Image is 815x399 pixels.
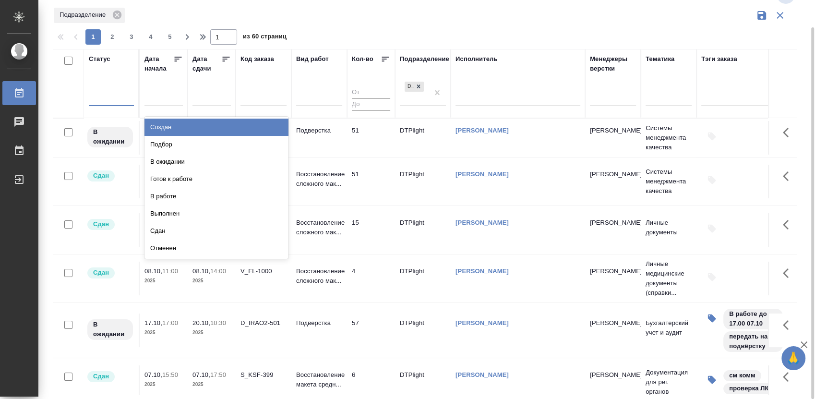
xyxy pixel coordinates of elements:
[777,121,800,144] button: Здесь прячутся важные кнопки
[54,8,125,23] div: Подразделение
[296,266,342,286] p: Восстановление сложного мак...
[455,219,509,226] a: [PERSON_NAME]
[729,384,773,393] p: проверка ЛКА
[144,319,162,326] p: 17.10,
[210,267,226,275] p: 14:00
[395,121,451,155] td: DTPlight
[590,218,636,228] p: [PERSON_NAME]
[93,268,109,278] p: Сдан
[144,136,288,153] div: Подбор
[646,259,692,298] p: Личные медицинские документы (справки...
[143,29,158,45] button: 4
[124,32,139,42] span: 3
[722,308,807,353] div: В работе до 17.00 07.10, передать на подвёрстку
[144,153,288,170] div: В ожидании
[243,31,287,45] span: из 60 страниц
[590,318,636,328] p: [PERSON_NAME]
[729,309,777,328] p: В работе до 17.00 07.10
[455,371,509,378] a: [PERSON_NAME]
[144,267,162,275] p: 08.10,
[144,328,183,338] p: 2025
[296,126,342,135] p: Подверстка
[395,165,451,198] td: DTPlight
[646,368,692,397] p: Документация для рег. органов
[352,87,390,99] input: От
[455,267,509,275] a: [PERSON_NAME]
[777,213,800,236] button: Здесь прячутся важные кнопки
[105,29,120,45] button: 2
[143,32,158,42] span: 4
[86,266,134,279] div: Менеджер проверил работу исполнителя, передает ее на следующий этап
[144,240,288,257] div: Отменен
[93,171,109,181] p: Сдан
[777,314,800,337] button: Здесь прячутся важные кнопки
[93,372,109,381] p: Сдан
[352,98,390,110] input: До
[395,262,451,295] td: DTPlight
[646,54,674,64] div: Тематика
[144,380,183,389] p: 2025
[144,205,288,222] div: Выполнен
[144,54,173,73] div: Дата начала
[590,266,636,276] p: [PERSON_NAME]
[590,126,636,135] p: [PERSON_NAME]
[144,188,288,205] div: В работе
[192,54,221,73] div: Дата сдачи
[347,262,395,295] td: 4
[455,170,509,178] a: [PERSON_NAME]
[296,318,342,328] p: Подверстка
[296,370,342,389] p: Восстановление макета средн...
[240,370,287,380] div: S_KSF-399
[400,54,449,64] div: Подразделение
[646,167,692,196] p: Системы менеджмента качества
[785,348,802,368] span: 🙏
[162,32,178,42] span: 5
[86,318,134,341] div: Исполнитель назначен, приступать к работе пока рано
[347,213,395,247] td: 15
[162,267,178,275] p: 11:00
[646,123,692,152] p: Системы менеджмента качества
[347,165,395,198] td: 51
[93,219,109,229] p: Сдан
[86,126,134,148] div: Исполнитель назначен, приступать к работе пока рано
[240,266,287,276] div: V_FL-1000
[192,319,210,326] p: 20.10,
[144,119,288,136] div: Создан
[144,371,162,378] p: 07.10,
[240,318,287,328] div: D_IRAO2-501
[86,169,134,182] div: Менеджер проверил работу исполнителя, передает ее на следующий этап
[162,371,178,378] p: 15:50
[144,276,183,286] p: 2025
[144,222,288,240] div: Сдан
[124,29,139,45] button: 3
[192,267,210,275] p: 08.10,
[210,319,226,326] p: 10:30
[395,365,451,399] td: DTPlight
[347,365,395,399] td: 6
[210,371,226,378] p: 17:50
[701,218,722,239] button: Добавить тэги
[777,165,800,188] button: Здесь прячутся важные кнопки
[701,54,737,64] div: Тэги заказа
[590,54,636,73] div: Менеджеры верстки
[192,328,231,338] p: 2025
[590,370,636,380] p: [PERSON_NAME]
[455,127,509,134] a: [PERSON_NAME]
[86,218,134,231] div: Менеджер проверил работу исполнителя, передает ее на следующий этап
[395,213,451,247] td: DTPlight
[722,369,807,395] div: см комм, проверка ЛКА
[192,371,210,378] p: 07.10,
[93,320,127,339] p: В ожидании
[701,126,722,147] button: Добавить тэги
[89,54,110,64] div: Статус
[646,218,692,237] p: Личные документы
[352,54,373,64] div: Кол-во
[455,319,509,326] a: [PERSON_NAME]
[296,54,329,64] div: Вид работ
[455,54,498,64] div: Исполнитель
[347,121,395,155] td: 51
[781,346,805,370] button: 🙏
[405,82,413,92] div: DTPlight
[753,6,771,24] button: Сохранить фильтры
[777,262,800,285] button: Здесь прячутся важные кнопки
